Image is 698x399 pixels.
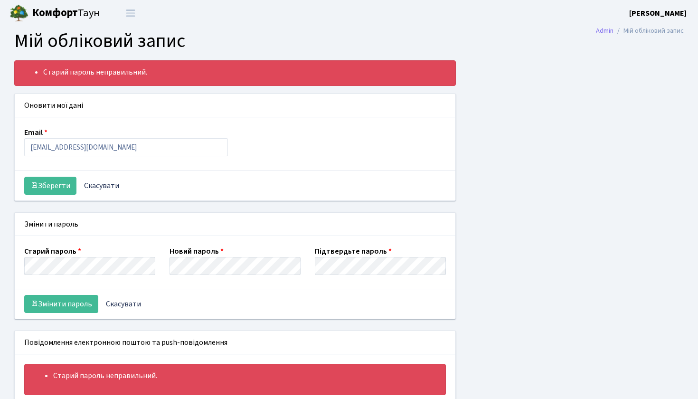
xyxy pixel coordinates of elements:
label: Новий пароль [170,246,224,257]
a: Скасувати [78,177,125,195]
div: Змінити пароль [15,213,455,236]
button: Змінити пароль [24,295,98,313]
button: Переключити навігацію [119,5,142,21]
a: Скасувати [100,295,147,313]
label: Підтвердьте пароль [315,246,392,257]
b: Комфорт [32,5,78,20]
li: Старий пароль неправильний. [53,370,436,381]
li: Мій обліковий запис [613,26,684,36]
li: Старий пароль неправильний. [43,66,446,78]
span: Таун [32,5,100,21]
label: Старий пароль [24,246,81,257]
label: Email [24,127,47,138]
a: Admin [596,26,613,36]
button: Зберегти [24,177,76,195]
h1: Мій обліковий запис [14,30,684,53]
nav: breadcrumb [582,21,698,41]
img: logo.png [9,4,28,23]
div: Повідомлення електронною поштою та push-повідомлення [15,331,455,354]
div: Оновити мої дані [15,94,455,117]
a: [PERSON_NAME] [629,8,687,19]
